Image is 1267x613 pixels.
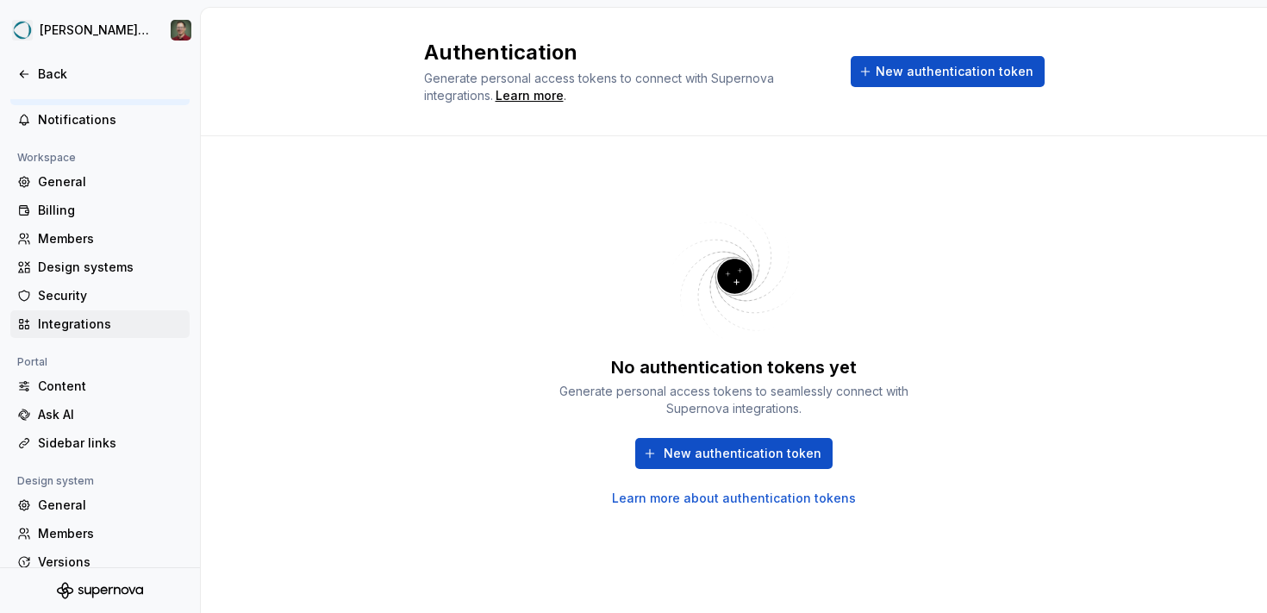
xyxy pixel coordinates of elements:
[10,520,190,547] a: Members
[38,554,183,571] div: Versions
[10,282,190,310] a: Security
[38,202,183,219] div: Billing
[10,352,54,372] div: Portal
[10,253,190,281] a: Design systems
[38,111,183,128] div: Notifications
[38,435,183,452] div: Sidebar links
[38,316,183,333] div: Integrations
[10,491,190,519] a: General
[612,490,856,507] a: Learn more about authentication tokens
[496,87,564,104] a: Learn more
[38,497,183,514] div: General
[3,11,197,49] button: [PERSON_NAME] Design SystemStefan Hoth
[10,310,190,338] a: Integrations
[664,445,821,462] span: New authentication token
[10,225,190,253] a: Members
[10,471,101,491] div: Design system
[10,372,190,400] a: Content
[635,438,833,469] button: New authentication token
[12,20,33,41] img: e0e0e46e-566d-4916-84b9-f308656432a6.png
[38,173,183,191] div: General
[493,90,566,103] span: .
[10,429,190,457] a: Sidebar links
[553,383,915,417] div: Generate personal access tokens to seamlessly connect with Supernova integrations.
[38,525,183,542] div: Members
[10,147,83,168] div: Workspace
[38,378,183,395] div: Content
[38,287,183,304] div: Security
[38,406,183,423] div: Ask AI
[38,66,183,83] div: Back
[10,168,190,196] a: General
[851,56,1045,87] button: New authentication token
[876,63,1033,80] span: New authentication token
[10,60,190,88] a: Back
[424,39,830,66] h2: Authentication
[10,401,190,428] a: Ask AI
[171,20,191,41] img: Stefan Hoth
[57,582,143,599] svg: Supernova Logo
[38,230,183,247] div: Members
[40,22,150,39] div: [PERSON_NAME] Design System
[611,355,857,379] div: No authentication tokens yet
[10,197,190,224] a: Billing
[10,548,190,576] a: Versions
[424,71,777,103] span: Generate personal access tokens to connect with Supernova integrations.
[10,106,190,134] a: Notifications
[38,259,183,276] div: Design systems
